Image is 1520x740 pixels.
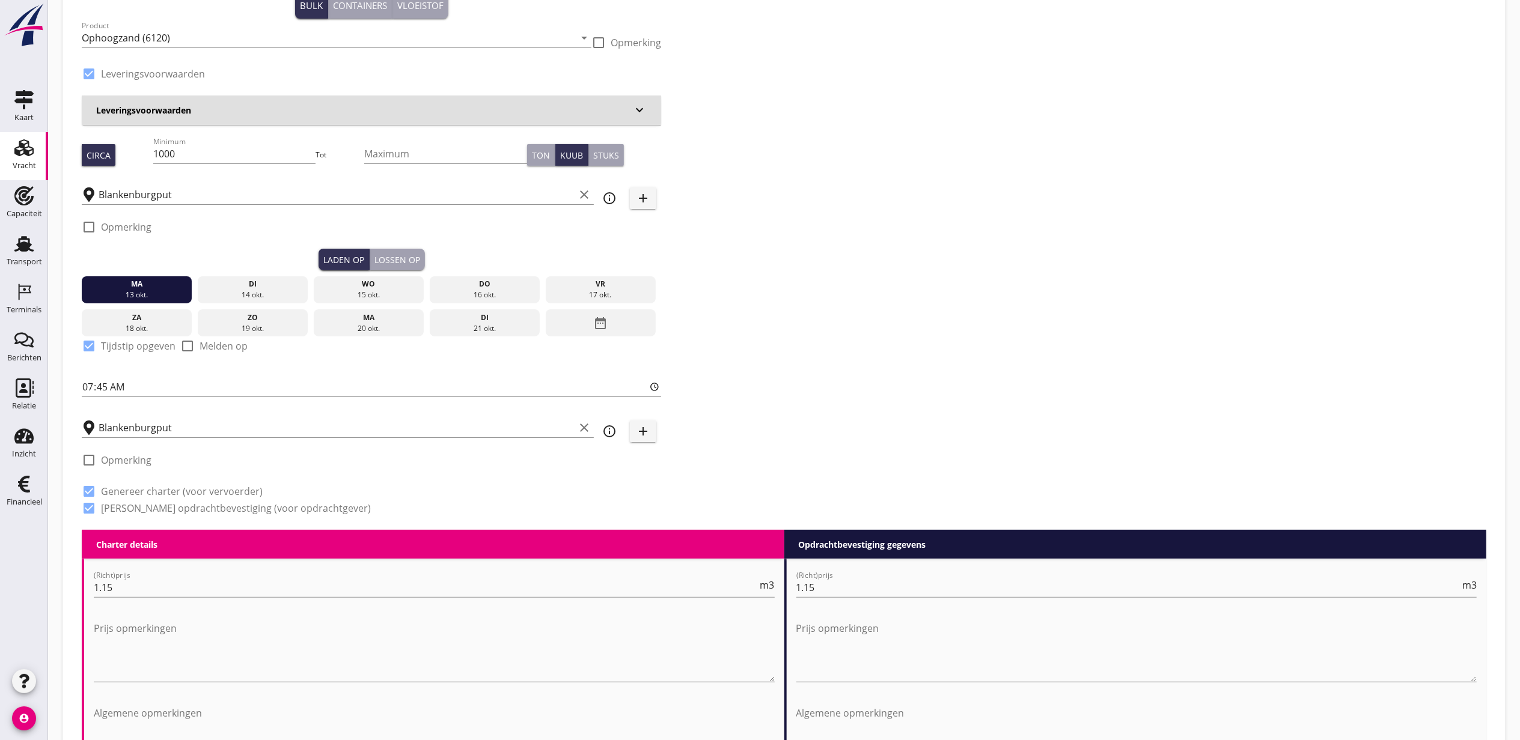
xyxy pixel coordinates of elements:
i: add [636,424,650,438]
div: Ton [532,149,550,162]
button: Circa [82,144,115,166]
div: Stuks [593,149,619,162]
label: Opmerking [101,454,151,466]
div: Circa [87,149,111,162]
div: 16 okt. [432,290,537,300]
img: logo-small.a267ee39.svg [2,3,46,47]
div: Lossen op [374,253,420,266]
input: Product [82,28,575,47]
input: Laadplaats [99,185,575,204]
span: m3 [760,580,775,590]
i: clear [577,420,591,435]
label: [PERSON_NAME] opdrachtbevestiging (voor opdrachtgever) [101,502,371,514]
div: Inzicht [12,450,36,458]
div: 17 okt. [548,290,653,300]
div: Kaart [14,114,34,121]
div: Transport [7,258,42,265]
label: Melden op [200,340,248,352]
div: 15 okt. [317,290,421,300]
i: account_circle [12,706,36,730]
h3: Leveringsvoorwaarden [96,104,632,117]
button: Kuub [555,144,588,166]
div: Financieel [7,498,42,506]
div: ma [317,312,421,323]
button: Stuks [588,144,624,166]
div: Berichten [7,354,41,362]
button: Ton [527,144,555,166]
div: 13 okt. [85,290,189,300]
div: 20 okt. [317,323,421,334]
i: info_outline [602,191,617,205]
label: Opmerking [611,37,661,49]
input: (Richt)prijs [796,578,1460,597]
label: Leveringsvoorwaarden [101,68,205,80]
div: di [432,312,537,323]
input: (Richt)prijs [94,578,758,597]
i: keyboard_arrow_down [632,103,647,117]
input: Minimum [153,144,316,163]
div: 18 okt. [85,323,189,334]
label: Opmerking [101,221,151,233]
input: Maximum [364,144,527,163]
i: clear [577,187,591,202]
div: Terminals [7,306,41,314]
div: zo [201,312,305,323]
div: Capaciteit [7,210,42,217]
div: Tot [316,150,364,160]
input: Losplaats [99,418,575,437]
div: 19 okt. [201,323,305,334]
div: vr [548,279,653,290]
i: arrow_drop_down [577,31,591,45]
textarea: Prijs opmerkingen [94,619,775,682]
div: Relatie [12,402,36,410]
i: info_outline [602,424,617,438]
i: add [636,191,650,205]
div: di [201,279,305,290]
div: do [432,279,537,290]
div: wo [317,279,421,290]
button: Laden op [319,249,370,270]
div: Vracht [13,162,36,169]
textarea: Prijs opmerkingen [796,619,1477,682]
span: m3 [1462,580,1477,590]
div: Laden op [323,253,364,266]
div: 14 okt. [201,290,305,300]
div: za [85,312,189,323]
i: date_range [593,312,608,334]
label: Genereer charter (voor vervoerder) [101,485,263,497]
div: Kuub [560,149,583,162]
div: ma [85,279,189,290]
button: Lossen op [370,249,425,270]
div: 21 okt. [432,323,537,334]
label: Tijdstip opgeven [101,340,176,352]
